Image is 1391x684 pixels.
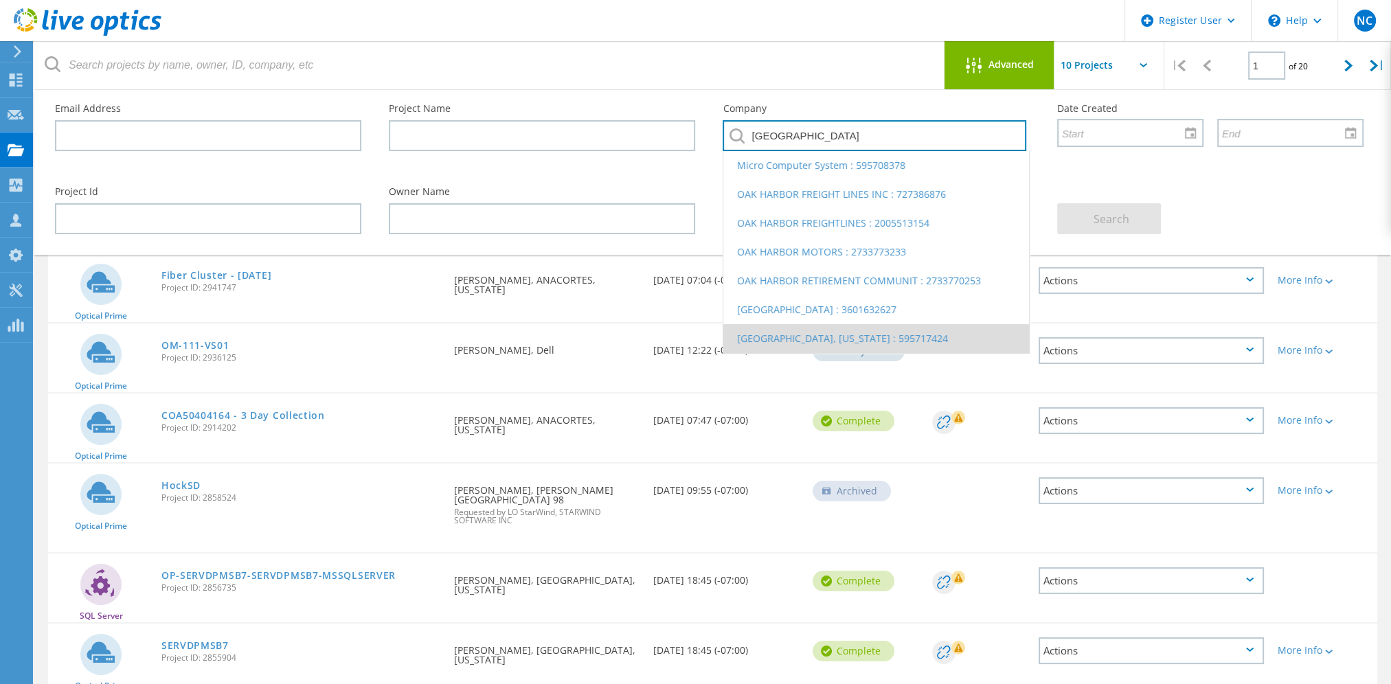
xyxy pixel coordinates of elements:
[723,295,1028,324] li: [GEOGRAPHIC_DATA] : 3601632627
[161,584,440,592] span: Project ID: 2856735
[723,151,1028,180] li: Micro Computer System : 595708378
[1039,337,1264,364] div: Actions
[80,612,123,620] span: SQL Server
[723,324,1028,353] li: [GEOGRAPHIC_DATA], [US_STATE] : 595717424
[75,382,127,390] span: Optical Prime
[161,641,229,650] a: SERVDPMSB7
[1039,567,1264,594] div: Actions
[161,354,440,362] span: Project ID: 2936125
[1094,212,1129,227] span: Search
[1039,477,1264,504] div: Actions
[161,571,396,580] a: OP-SERVDPMSB7-SERVDPMSB7-MSSQLSERVER
[1039,637,1264,664] div: Actions
[161,271,271,280] a: Fiber Cluster - [DATE]
[1057,203,1161,234] button: Search
[389,104,695,113] label: Project Name
[161,424,440,432] span: Project ID: 2914202
[1289,60,1308,72] span: of 20
[1363,41,1391,90] div: |
[813,411,894,431] div: Complete
[14,29,161,38] a: Live Optics Dashboard
[161,284,440,292] span: Project ID: 2941747
[75,452,127,460] span: Optical Prime
[1278,275,1370,285] div: More Info
[161,481,201,490] a: HockSD
[161,411,325,420] a: COA50404164 - 3 Day Collection
[75,522,127,530] span: Optical Prime
[813,641,894,661] div: Complete
[1278,415,1370,425] div: More Info
[161,654,440,662] span: Project ID: 2855904
[1219,119,1353,146] input: End
[1357,15,1372,26] span: NC
[646,464,806,509] div: [DATE] 09:55 (-07:00)
[723,104,1029,113] label: Company
[161,341,229,350] a: OM-111-VS01
[646,323,806,369] div: [DATE] 12:22 (-07:00)
[1278,345,1370,355] div: More Info
[446,554,646,608] div: [PERSON_NAME], [GEOGRAPHIC_DATA], [US_STATE]
[1278,646,1370,655] div: More Info
[723,209,1028,238] li: OAK HARBOR FREIGHTLINES : 2005513154
[55,104,361,113] label: Email Address
[453,508,639,525] span: Requested by LO StarWind, STARWIND SOFTWARE INC
[723,180,1028,209] li: OAK HARBOR FREIGHT LINES INC : 727386876
[1278,486,1370,495] div: More Info
[646,253,806,299] div: [DATE] 07:04 (-07:00)
[723,238,1028,266] li: OAK HARBOR MOTORS : 2733773233
[34,41,945,89] input: Search projects by name, owner, ID, company, etc
[1164,41,1192,90] div: |
[161,494,440,502] span: Project ID: 2858524
[446,464,646,538] div: [PERSON_NAME], [PERSON_NAME][GEOGRAPHIC_DATA] 98
[55,187,361,196] label: Project Id
[723,266,1028,295] li: OAK HARBOR RETIREMENT COMMUNIT : 2733770253
[646,394,806,439] div: [DATE] 07:47 (-07:00)
[988,60,1034,69] span: Advanced
[1039,407,1264,434] div: Actions
[446,394,646,448] div: [PERSON_NAME], ANACORTES, [US_STATE]
[446,253,646,308] div: [PERSON_NAME], ANACORTES, [US_STATE]
[813,571,894,591] div: Complete
[446,323,646,369] div: [PERSON_NAME], Dell
[1039,267,1264,294] div: Actions
[646,624,806,669] div: [DATE] 18:45 (-07:00)
[1059,119,1192,146] input: Start
[646,554,806,599] div: [DATE] 18:45 (-07:00)
[1057,104,1364,113] label: Date Created
[813,481,891,501] div: Archived
[446,624,646,679] div: [PERSON_NAME], [GEOGRAPHIC_DATA], [US_STATE]
[1268,14,1280,27] svg: \n
[389,187,695,196] label: Owner Name
[75,312,127,320] span: Optical Prime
